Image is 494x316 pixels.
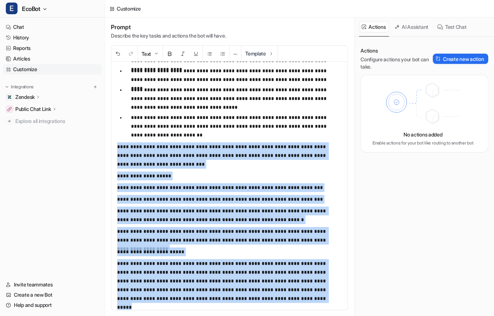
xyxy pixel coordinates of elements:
[404,131,443,138] p: No actions added
[229,46,241,62] button: ─
[3,300,102,310] a: Help and support
[111,46,124,62] button: Undo
[153,51,159,57] img: Dropdown Down Arrow
[189,46,202,62] button: Underline
[203,46,216,62] button: Unordered List
[3,32,102,43] a: History
[115,51,121,57] img: Undo
[392,21,432,32] button: AI Assistant
[176,46,189,62] button: Italic
[3,83,36,90] button: Integrations
[220,51,225,57] img: Ordered List
[3,280,102,290] a: Invite teammates
[15,115,99,127] span: Explore all integrations
[435,21,470,32] button: Test Chat
[193,51,199,57] img: Underline
[3,64,102,74] a: Customize
[360,56,433,70] p: Configure actions your bot can take.
[242,46,278,61] button: Template
[207,51,212,57] img: Unordered List
[124,46,138,62] button: Redo
[138,46,163,62] button: Text
[128,51,134,57] img: Redo
[3,43,102,53] a: Reports
[360,47,433,54] p: Actions
[373,140,474,146] p: Enable actions for your bot like routing to another bot
[216,46,229,62] button: Ordered List
[117,5,140,12] div: Customize
[7,95,12,99] img: Zendesk
[167,51,173,57] img: Bold
[268,51,274,57] img: Template
[3,290,102,300] a: Create a new Bot
[15,93,35,101] p: Zendesk
[111,23,226,31] h1: Prompt
[6,117,13,125] img: explore all integrations
[93,84,98,89] img: menu_add.svg
[11,84,34,90] p: Integrations
[4,84,9,89] img: expand menu
[6,3,18,14] span: E
[3,116,102,126] a: Explore all integrations
[111,32,226,39] p: Describe the key tasks and actions the bot will have.
[180,51,186,57] img: Italic
[163,46,176,62] button: Bold
[3,54,102,64] a: Articles
[22,4,40,14] span: EcoBot
[433,54,488,64] button: Create new action
[359,21,389,32] button: Actions
[7,107,12,111] img: Public Chat Link
[436,56,441,61] img: Create action
[3,22,102,32] a: Chat
[15,105,51,113] p: Public Chat Link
